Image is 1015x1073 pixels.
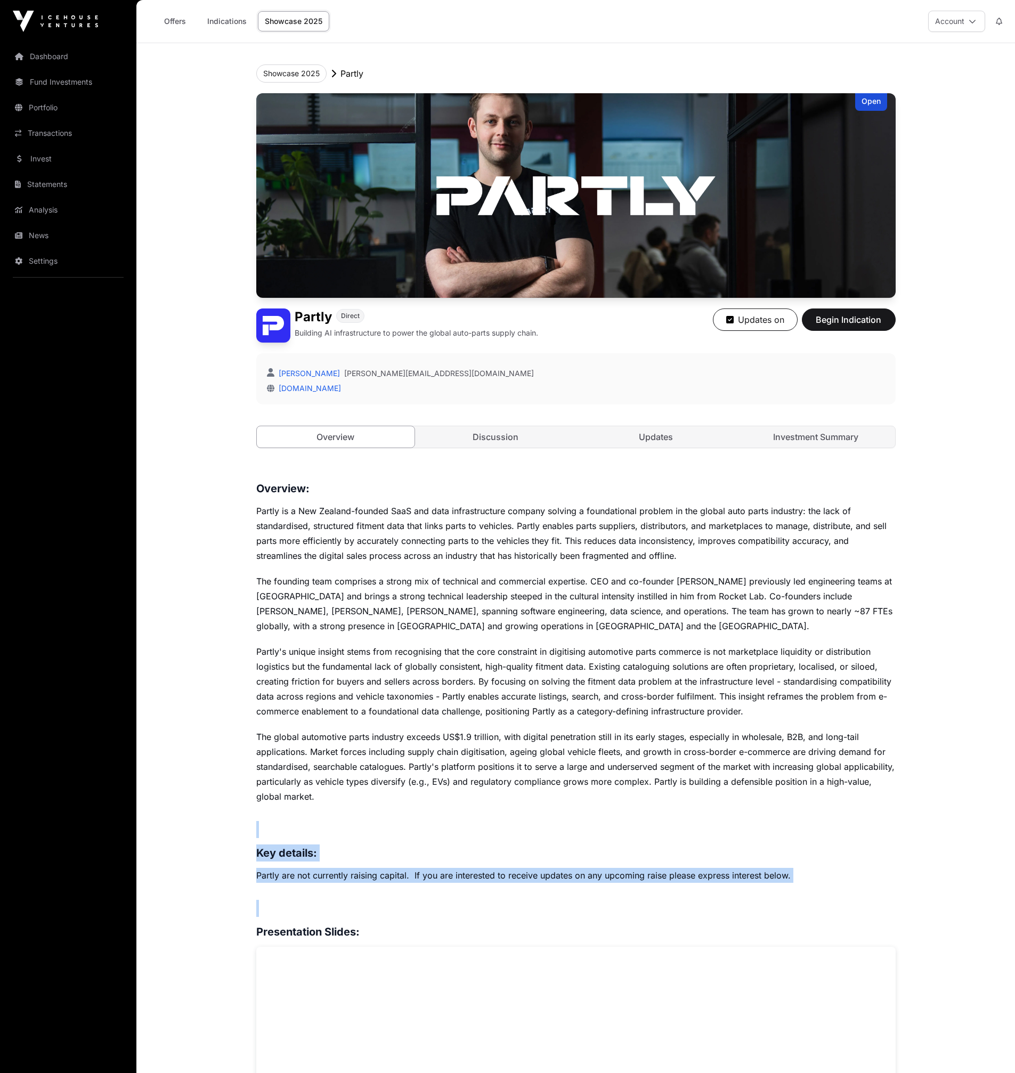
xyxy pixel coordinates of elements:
[417,426,575,448] a: Discussion
[713,308,798,331] button: Updates on
[153,11,196,31] a: Offers
[256,644,896,719] p: Partly's unique insight stems from recognising that the core constraint in digitising automotive ...
[9,173,128,196] a: Statements
[256,426,416,448] a: Overview
[9,121,128,145] a: Transactions
[200,11,254,31] a: Indications
[9,224,128,247] a: News
[277,369,340,378] a: [PERSON_NAME]
[256,93,896,298] img: Partly
[9,70,128,94] a: Fund Investments
[577,426,735,448] a: Updates
[256,480,896,497] h3: Overview:
[256,844,896,861] h3: Key details:
[802,308,896,331] button: Begin Indication
[962,1022,1015,1073] iframe: Chat Widget
[9,45,128,68] a: Dashboard
[256,308,290,343] img: Partly
[9,96,128,119] a: Portfolio
[256,868,896,883] p: Partly are not currently raising capital. If you are interested to receive updates on any upcomin...
[295,308,332,326] h1: Partly
[257,426,895,448] nav: Tabs
[256,923,896,940] h3: Presentation Slides:
[737,426,895,448] a: Investment Summary
[256,729,896,804] p: The global automotive parts industry exceeds US$1.9 trillion, with digital penetration still in i...
[928,11,985,32] button: Account
[344,368,534,379] a: [PERSON_NAME][EMAIL_ADDRESS][DOMAIN_NAME]
[13,11,98,32] img: Icehouse Ventures Logo
[802,319,896,330] a: Begin Indication
[256,64,327,83] button: Showcase 2025
[9,147,128,170] a: Invest
[340,67,363,80] p: Partly
[295,328,538,338] p: Building AI infrastructure to power the global auto-parts supply chain.
[815,313,882,326] span: Begin Indication
[256,503,896,563] p: Partly is a New Zealand-founded SaaS and data infrastructure company solving a foundational probl...
[258,11,329,31] a: Showcase 2025
[9,249,128,273] a: Settings
[274,384,341,393] a: [DOMAIN_NAME]
[256,574,896,633] p: The founding team comprises a strong mix of technical and commercial expertise. CEO and co-founde...
[341,312,360,320] span: Direct
[855,93,887,111] div: Open
[9,198,128,222] a: Analysis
